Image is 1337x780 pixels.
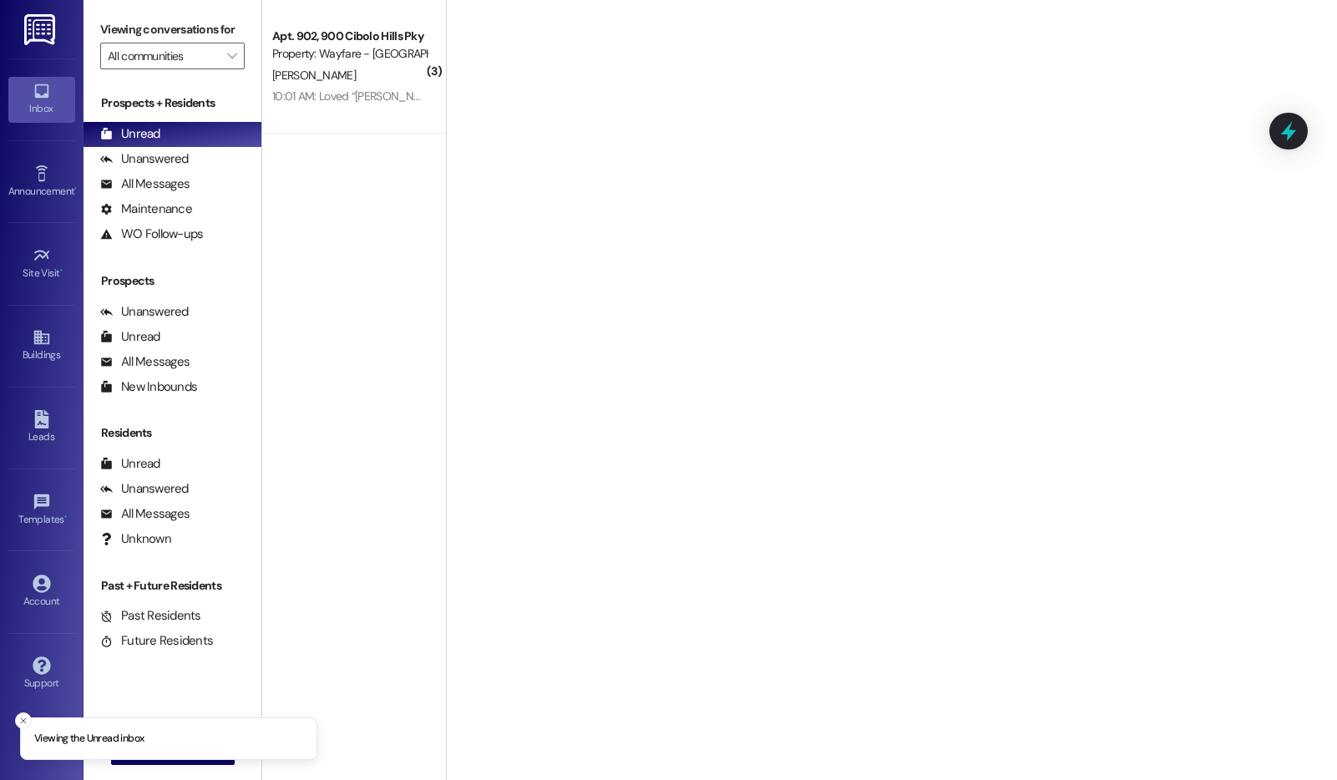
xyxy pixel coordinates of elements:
[15,712,32,729] button: Close toast
[272,89,679,104] div: 10:01 AM: Loved “[PERSON_NAME] (Wayfare - Cibolo Hills): I got them!! Thank you. (:”
[100,175,190,193] div: All Messages
[100,378,197,396] div: New Inbounds
[8,570,75,615] a: Account
[100,328,160,346] div: Unread
[8,241,75,286] a: Site Visit •
[100,607,201,625] div: Past Residents
[272,45,427,63] div: Property: Wayfare - [GEOGRAPHIC_DATA]
[100,17,245,43] label: Viewing conversations for
[100,225,203,243] div: WO Follow-ups
[100,530,171,548] div: Unknown
[100,200,192,218] div: Maintenance
[8,488,75,533] a: Templates •
[100,632,213,650] div: Future Residents
[84,272,261,290] div: Prospects
[8,651,75,696] a: Support
[100,303,189,321] div: Unanswered
[84,577,261,595] div: Past + Future Residents
[24,14,58,45] img: ResiDesk Logo
[100,353,190,371] div: All Messages
[100,455,160,473] div: Unread
[227,49,236,63] i: 
[272,68,356,83] span: [PERSON_NAME]
[64,511,67,523] span: •
[100,150,189,168] div: Unanswered
[74,183,77,195] span: •
[100,480,189,498] div: Unanswered
[108,43,218,69] input: All communities
[8,77,75,122] a: Inbox
[84,94,261,112] div: Prospects + Residents
[60,265,63,276] span: •
[8,405,75,450] a: Leads
[272,28,427,45] div: Apt. 902, 900 Cibolo Hills Pky
[8,323,75,368] a: Buildings
[84,424,261,442] div: Residents
[100,125,160,143] div: Unread
[34,732,144,747] p: Viewing the Unread inbox
[100,505,190,523] div: All Messages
